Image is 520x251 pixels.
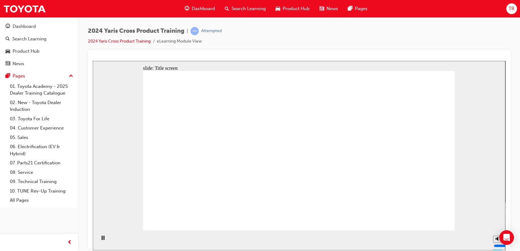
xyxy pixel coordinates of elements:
span: pages-icon [348,5,352,13]
a: guage-iconDashboard [180,2,220,15]
a: 2024 Yaris Cross Product Training [88,39,151,44]
a: 06. Electrification (EV & Hybrid) [7,142,76,158]
button: Pause (Ctrl+Alt+P) [3,174,13,185]
a: 07. Parts21 Certification [7,158,76,168]
div: Search Learning [12,36,47,43]
span: News [326,5,338,12]
div: Attempted [201,28,222,34]
a: News [2,58,76,69]
span: prev-icon [67,239,72,246]
a: search-iconSearch Learning [220,2,271,15]
button: DashboardSearch LearningProduct HubNews [2,20,76,70]
a: 05. Sales [7,133,76,142]
a: Dashboard [2,21,76,32]
span: Product Hub [283,5,310,12]
div: Product Hub [13,48,40,55]
div: Open Intercom Messenger [499,230,514,245]
a: All Pages [7,196,76,205]
div: Pages [13,73,25,80]
a: 04. Customer Experience [7,123,76,133]
a: 03. Toyota For Life [7,114,76,124]
span: news-icon [6,61,10,67]
span: search-icon [6,36,10,42]
button: Pages [2,70,76,82]
a: 02. New - Toyota Dealer Induction [7,98,76,114]
a: 10. TUNE Rev-Up Training [7,186,76,196]
input: volume [401,182,440,187]
span: | [187,28,188,35]
span: Pages [355,5,367,12]
button: Mute (Ctrl+Alt+M) [400,175,410,182]
button: TR [506,3,517,14]
div: playback controls [3,170,13,189]
a: car-iconProduct Hub [271,2,315,15]
a: Search Learning [2,33,76,45]
a: 08. Service [7,168,76,177]
a: 09. Technical Training [7,177,76,186]
div: News [13,60,24,67]
a: pages-iconPages [343,2,372,15]
a: news-iconNews [315,2,343,15]
span: Dashboard [192,5,215,12]
span: learningRecordVerb_ATTEMPT-icon [190,27,199,35]
a: Product Hub [2,46,76,57]
span: up-icon [69,72,73,80]
li: eLearning Module View [157,38,202,45]
img: Trak [3,2,46,16]
span: car-icon [276,5,280,13]
span: news-icon [319,5,324,13]
div: Dashboard [13,23,36,30]
span: guage-icon [6,24,10,29]
span: 2024 Yaris Cross Product Training [88,28,184,35]
span: Search Learning [232,5,266,12]
span: search-icon [225,5,229,13]
a: 01. Toyota Academy - 2025 Dealer Training Catalogue [7,82,76,98]
div: misc controls [397,170,409,189]
span: pages-icon [6,73,10,79]
span: TR [509,5,514,12]
span: car-icon [6,49,10,54]
span: guage-icon [185,5,189,13]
